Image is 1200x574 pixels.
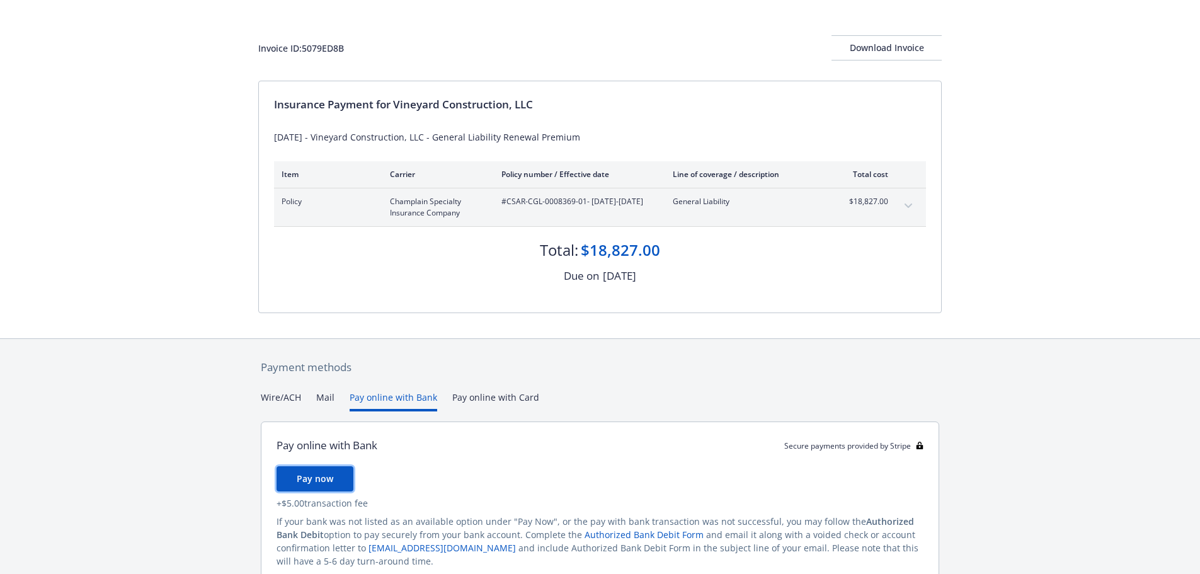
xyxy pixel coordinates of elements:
span: General Liability [673,196,821,207]
div: Download Invoice [831,36,942,60]
div: Policy number / Effective date [501,169,653,180]
div: Invoice ID: 5079ED8B [258,42,344,55]
div: Due on [564,268,599,284]
div: Line of coverage / description [673,169,821,180]
button: Pay online with Card [452,391,539,411]
a: [EMAIL_ADDRESS][DOMAIN_NAME] [369,542,516,554]
div: Secure payments provided by Stripe [784,440,923,451]
div: $18,827.00 [581,239,660,261]
span: Authorized Bank Debit [277,515,914,541]
span: Policy [282,196,370,207]
div: [DATE] - Vineyard Construction, LLC - General Liability Renewal Premium [274,130,926,144]
button: Pay online with Bank [350,391,437,411]
a: Authorized Bank Debit Form [585,529,704,541]
button: Wire/ACH [261,391,301,411]
div: PolicyChamplain Specialty Insurance Company#CSAR-CGL-0008369-01- [DATE]-[DATE]General Liability$1... [274,188,926,226]
button: Pay now [277,466,353,491]
div: Payment methods [261,359,939,376]
button: Download Invoice [831,35,942,60]
div: + $5.00 transaction fee [277,497,923,510]
span: Pay now [297,473,333,485]
div: Item [282,169,370,180]
div: [DATE] [603,268,636,284]
button: Mail [316,391,334,411]
div: Pay online with Bank [277,437,377,454]
div: Carrier [390,169,481,180]
span: #CSAR-CGL-0008369-01 - [DATE]-[DATE] [501,196,653,207]
span: Champlain Specialty Insurance Company [390,196,481,219]
div: Total: [540,239,578,261]
div: Total cost [841,169,888,180]
div: Insurance Payment for Vineyard Construction, LLC [274,96,926,113]
span: $18,827.00 [841,196,888,207]
button: expand content [898,196,918,216]
div: If your bank was not listed as an available option under "Pay Now", or the pay with bank transact... [277,515,923,568]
